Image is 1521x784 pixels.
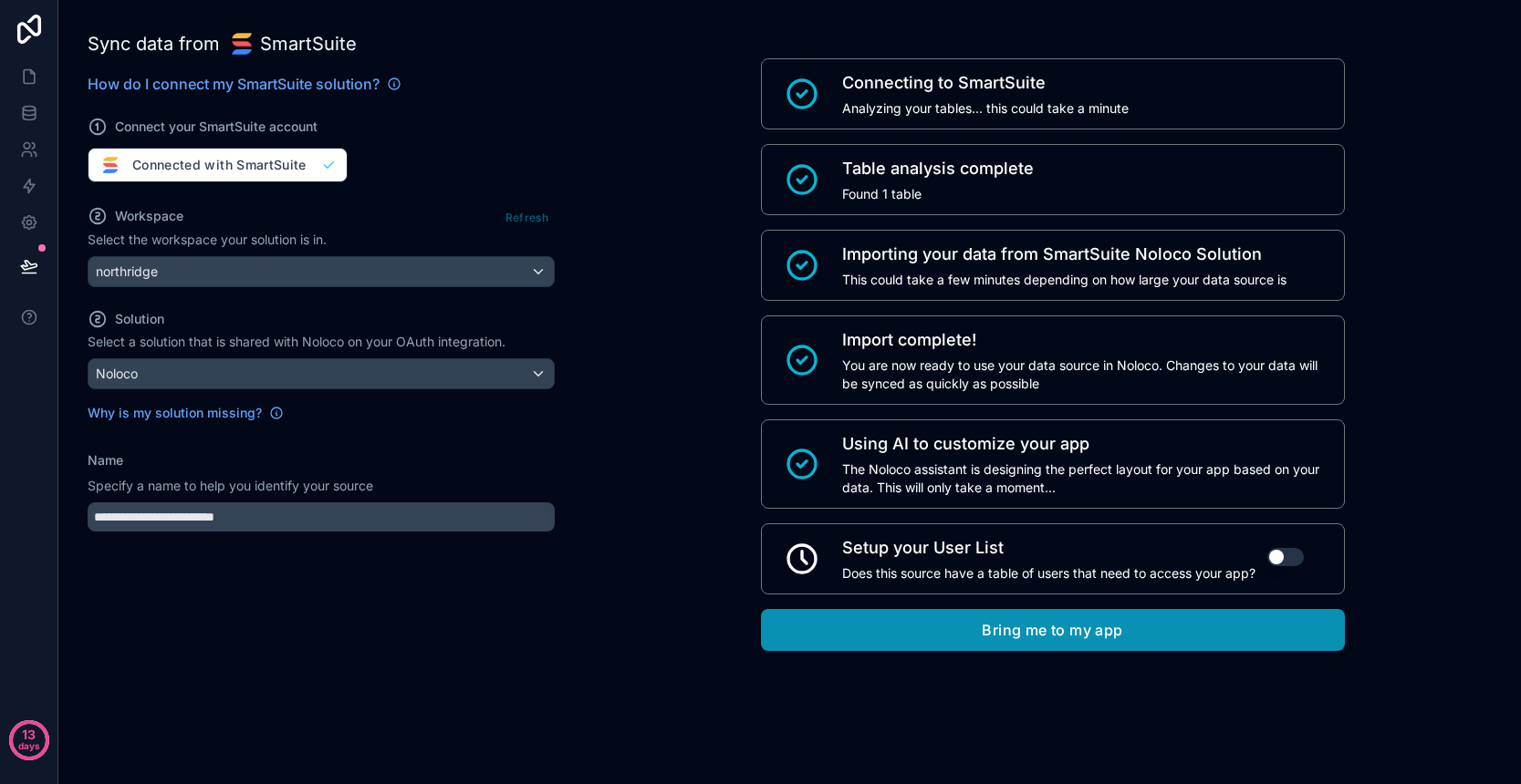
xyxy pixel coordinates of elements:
span: Import complete! [842,327,1333,353]
span: Does this source have a table of users that need to access your app? [842,564,1255,583]
span: This could take a few minutes depending on how large your data source is [842,271,1287,289]
span: Table analysis complete [842,156,1034,181]
span: The Noloco assistant is designing the perfect layout for your app based on your data. This will o... [842,460,1333,497]
span: Noloco [96,365,138,383]
label: Name [88,451,123,469]
p: Specify a name to help you identify your source [88,477,555,495]
span: Using AI to customize your app [842,431,1333,457]
span: northridge [96,263,158,281]
span: Solution [115,310,164,328]
span: SmartSuite [260,31,357,57]
span: Setup your User List [842,535,1255,561]
a: Why is my solution missing? [88,404,284,422]
p: Select a solution that is shared with Noloco on your OAuth integration. [88,333,555,351]
span: Found 1 table [842,185,1034,203]
span: Workspace [115,207,183,225]
span: You are now ready to use your data source in Noloco. Changes to your data will be synced as quick... [842,356,1333,393]
span: Connect your SmartSuite account [115,118,318,136]
span: Sync data from [88,31,220,57]
p: Select the workspace your solution is in. [88,231,555,249]
span: Connecting to SmartSuite [842,70,1129,96]
button: Bring me to my app [761,609,1345,651]
a: How do I connect my SmartSuite solution? [88,73,401,95]
span: Why is my solution missing? [88,404,262,422]
p: days [18,733,40,758]
span: How do I connect my SmartSuite solution? [88,73,380,95]
img: SmartSuite logo [227,29,256,58]
button: northridge [88,256,555,287]
span: Analyzing your tables... this could take a minute [842,99,1129,118]
span: Importing your data from SmartSuite Noloco Solution [842,242,1287,267]
p: 13 [22,726,36,744]
button: Noloco [88,358,555,389]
